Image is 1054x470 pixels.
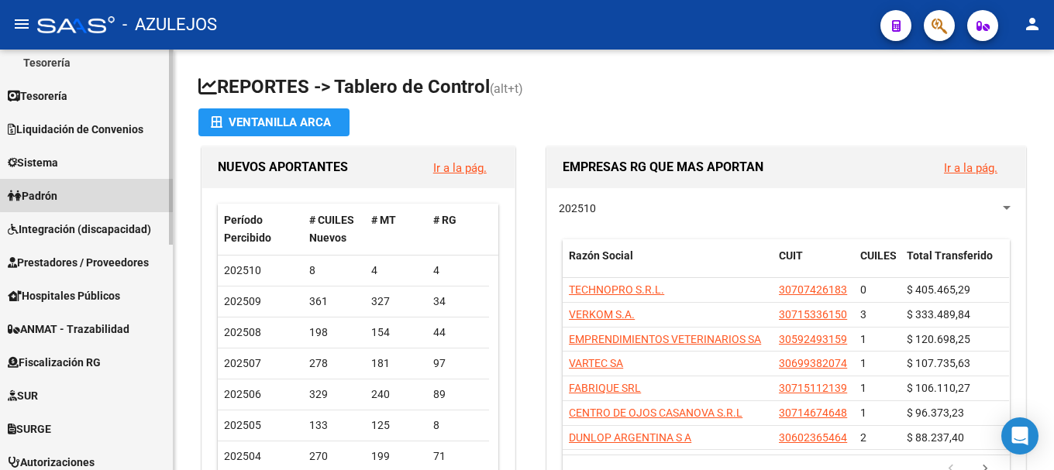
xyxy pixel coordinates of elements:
[907,407,964,419] span: $ 96.373,23
[860,333,866,345] span: 1
[907,357,970,369] span: $ 107.735,63
[569,382,641,394] span: FABRIQUE SRL
[860,431,866,444] span: 2
[563,239,773,290] datatable-header-cell: Razón Social
[433,262,483,280] div: 4
[309,214,354,244] span: # CUILES Nuevos
[371,293,421,310] div: 327
[433,417,483,434] div: 8
[433,355,483,372] div: 97
[433,448,483,465] div: 71
[309,262,359,280] div: 8
[371,386,421,403] div: 240
[907,249,993,262] span: Total Transferido
[779,382,847,394] span: 30715112139
[569,357,623,369] span: VARTEC SA
[779,283,847,296] span: 30707426183
[8,154,58,171] span: Sistema
[309,448,359,465] div: 270
[8,221,151,238] span: Integración (discapacidad)
[773,239,854,290] datatable-header-cell: CUIT
[944,161,997,175] a: Ir a la pág.
[309,355,359,372] div: 278
[907,382,970,394] span: $ 106.110,27
[433,386,483,403] div: 89
[779,431,847,444] span: 30602365464
[901,239,1009,290] datatable-header-cell: Total Transferido
[433,324,483,341] div: 44
[779,308,847,321] span: 30715336150
[932,153,1010,182] button: Ir a la pág.
[224,264,261,276] span: 202510
[218,204,303,255] datatable-header-cell: Período Percibido
[309,293,359,310] div: 361
[779,357,847,369] span: 30699382074
[569,308,635,321] span: VERKOM S.A.
[569,407,742,419] span: CENTRO DE OJOS CASANOVA S.R.L
[860,357,866,369] span: 1
[309,324,359,341] div: 198
[371,324,421,341] div: 154
[907,333,970,345] span: $ 120.698,25
[309,417,359,434] div: 133
[371,214,396,226] span: # MT
[1023,15,1042,33] mat-icon: person
[371,417,421,434] div: 125
[371,355,421,372] div: 181
[490,81,523,96] span: (alt+t)
[559,202,596,214] span: 202510
[569,333,761,345] span: EMPRENDIMIENTOS VETERINARIOS SA
[309,386,359,403] div: 329
[563,160,763,174] span: EMPRESAS RG QUE MAS APORTAN
[860,283,866,296] span: 0
[907,431,964,444] span: $ 88.237,40
[8,187,57,204] span: Padrón
[8,121,143,138] span: Liquidación de Convenios
[224,388,261,400] span: 202506
[303,204,365,255] datatable-header-cell: # CUILES Nuevos
[421,153,499,182] button: Ir a la pág.
[198,108,350,136] button: Ventanilla ARCA
[433,293,483,310] div: 34
[433,214,456,226] span: # RG
[569,431,691,444] span: DUNLOP ARGENTINA S A
[8,420,51,437] span: SURGE
[433,161,487,175] a: Ir a la pág.
[371,448,421,465] div: 199
[211,108,337,136] div: Ventanilla ARCA
[224,326,261,338] span: 202508
[224,295,261,307] span: 202509
[569,283,664,296] span: TECHNOPRO S.R.L.
[860,382,866,394] span: 1
[779,407,847,419] span: 30714674648
[122,8,217,42] span: - AZULEJOS
[371,262,421,280] div: 4
[8,387,38,404] span: SUR
[907,283,970,296] span: $ 405.465,29
[224,214,271,244] span: Período Percibido
[1001,417,1038,455] div: Open Intercom Messenger
[8,354,101,371] span: Fiscalización RG
[569,249,633,262] span: Razón Social
[224,419,261,431] span: 202505
[427,204,489,255] datatable-header-cell: # RG
[860,308,866,321] span: 3
[779,333,847,345] span: 30592493159
[860,407,866,419] span: 1
[218,160,348,174] span: NUEVOS APORTANTES
[224,450,261,462] span: 202504
[8,87,67,105] span: Tesorería
[365,204,427,255] datatable-header-cell: # MT
[779,249,803,262] span: CUIT
[8,321,129,338] span: ANMAT - Trazabilidad
[860,249,897,262] span: CUILES
[907,308,970,321] span: $ 333.489,84
[8,287,120,304] span: Hospitales Públicos
[8,254,149,271] span: Prestadores / Proveedores
[12,15,31,33] mat-icon: menu
[198,74,1029,101] h1: REPORTES -> Tablero de Control
[224,357,261,369] span: 202507
[854,239,901,290] datatable-header-cell: CUILES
